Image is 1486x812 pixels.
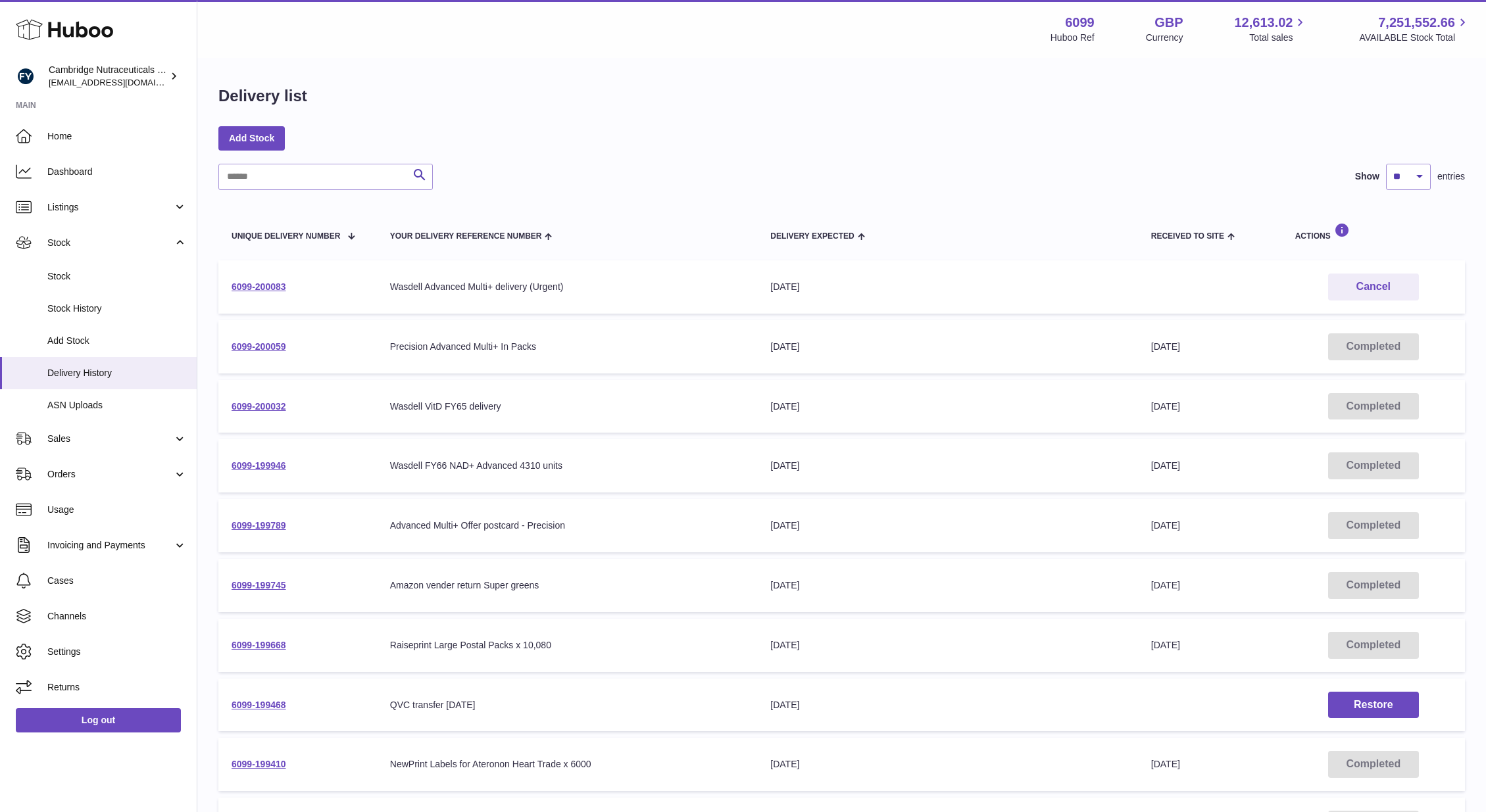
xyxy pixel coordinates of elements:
a: 6099-200059 [232,341,286,352]
span: [DATE] [1151,759,1180,769]
button: Cancel [1328,274,1419,300]
div: [DATE] [770,579,1125,592]
span: Stock [47,270,187,283]
div: [DATE] [770,341,1125,353]
span: [DATE] [1151,341,1180,352]
button: Restore [1328,692,1419,719]
div: [DATE] [770,460,1125,472]
label: Show [1355,170,1379,183]
span: AVAILABLE Stock Total [1359,32,1470,44]
div: [DATE] [770,699,1125,711]
span: ASN Uploads [47,399,187,412]
div: Wasdell FY66 NAD+ Advanced 4310 units [390,460,745,472]
div: QVC transfer [DATE] [390,699,745,711]
span: Unique Delivery Number [232,232,340,241]
div: Actions [1295,223,1452,241]
div: Huboo Ref [1051,32,1095,44]
a: 12,613.02 Total sales [1234,14,1308,44]
span: 12,613.02 [1234,14,1293,32]
a: 6099-200032 [232,401,286,412]
span: Channels [47,610,187,623]
div: [DATE] [770,519,1125,532]
span: [DATE] [1151,640,1180,650]
strong: GBP [1154,14,1183,32]
span: Listings [47,201,173,214]
div: NewPrint Labels for Ateronon Heart Trade x 6000 [390,758,745,771]
div: [DATE] [770,281,1125,293]
span: Orders [47,468,173,481]
span: 7,251,552.66 [1378,14,1455,32]
span: [EMAIL_ADDRESS][DOMAIN_NAME] [49,77,193,87]
span: Total sales [1249,32,1308,44]
a: 6099-199668 [232,640,286,650]
div: Precision Advanced Multi+ In Packs [390,341,745,353]
span: Invoicing and Payments [47,539,173,552]
a: 7,251,552.66 AVAILABLE Stock Total [1359,14,1470,44]
a: 6099-200083 [232,281,286,292]
span: [DATE] [1151,401,1180,412]
span: Delivery Expected [770,232,854,241]
span: Stock History [47,302,187,315]
span: [DATE] [1151,520,1180,531]
a: 6099-199946 [232,460,286,471]
a: 6099-199468 [232,700,286,710]
span: [DATE] [1151,580,1180,590]
span: Received to Site [1151,232,1224,241]
img: huboo@camnutra.com [16,66,36,86]
span: Your Delivery Reference Number [390,232,542,241]
span: [DATE] [1151,460,1180,471]
span: Delivery History [47,367,187,379]
a: 6099-199745 [232,580,286,590]
div: Wasdell VitD FY65 delivery [390,400,745,413]
a: Add Stock [218,126,285,150]
span: Home [47,130,187,143]
div: [DATE] [770,758,1125,771]
a: 6099-199410 [232,759,286,769]
div: Wasdell Advanced Multi+ delivery (Urgent) [390,281,745,293]
strong: 6099 [1065,14,1095,32]
a: 6099-199789 [232,520,286,531]
span: Settings [47,646,187,658]
div: Cambridge Nutraceuticals Ltd [49,64,167,89]
a: Log out [16,708,181,732]
span: Dashboard [47,166,187,178]
span: Stock [47,237,173,249]
span: Cases [47,575,187,587]
span: Sales [47,433,173,445]
span: Returns [47,681,187,694]
div: Currency [1146,32,1183,44]
div: Amazon vender return Super greens [390,579,745,592]
h1: Delivery list [218,85,307,107]
span: Add Stock [47,335,187,347]
span: Usage [47,504,187,516]
span: entries [1437,170,1465,183]
div: [DATE] [770,639,1125,652]
div: [DATE] [770,400,1125,413]
div: Advanced Multi+ Offer postcard - Precision [390,519,745,532]
div: Raiseprint Large Postal Packs x 10,080 [390,639,745,652]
